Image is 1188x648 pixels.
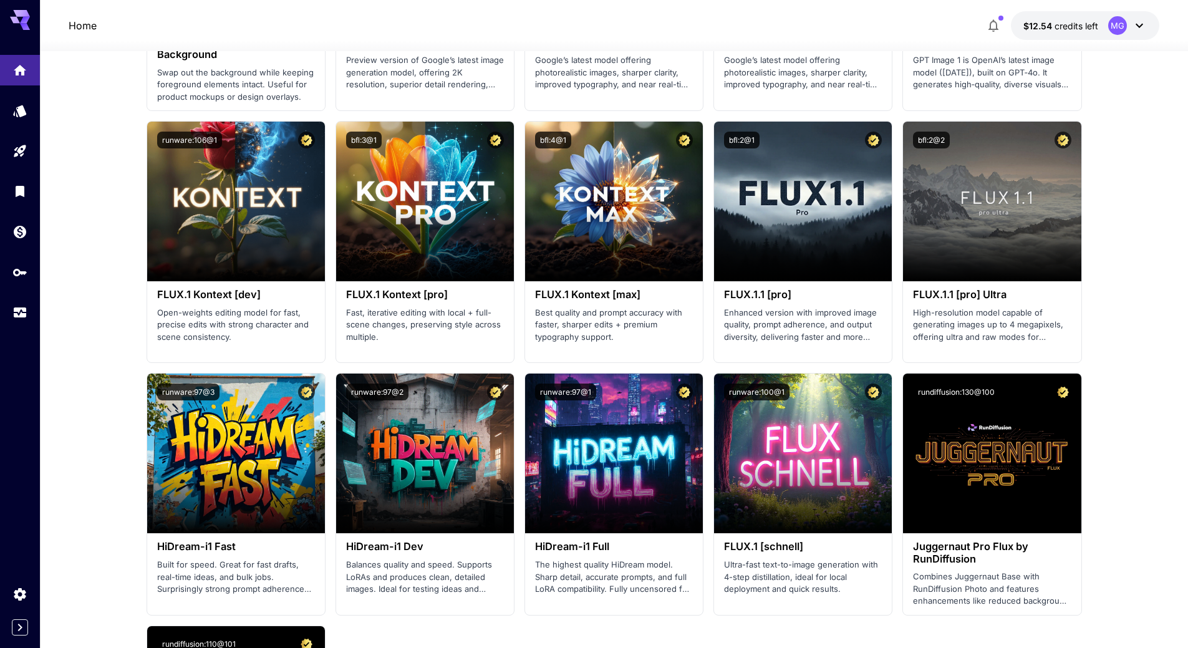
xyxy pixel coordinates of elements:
p: Ultra-fast text-to-image generation with 4-step distillation, ideal for local deployment and quic... [724,559,882,596]
div: Library [12,183,27,199]
img: alt [903,374,1081,533]
button: Expand sidebar [12,619,28,636]
a: Home [69,18,97,33]
img: alt [147,374,325,533]
img: alt [147,122,325,281]
div: Settings [12,586,27,602]
p: Combines Juggernaut Base with RunDiffusion Photo and features enhancements like reduced backgroun... [913,571,1071,607]
p: Enhanced version with improved image quality, prompt adherence, and output diversity, delivering ... [724,307,882,344]
p: Swap out the background while keeping foreground elements intact. Useful for product mockups or d... [157,67,315,104]
button: runware:106@1 [157,132,222,148]
img: alt [714,374,892,533]
div: MG [1108,16,1127,35]
h3: HiDream-i1 Fast [157,541,315,553]
button: Certified Model – Vetted for best performance and includes a commercial license. [487,384,504,400]
div: Playground [12,143,27,159]
button: Certified Model – Vetted for best performance and includes a commercial license. [1055,132,1071,148]
div: API Keys [12,264,27,280]
button: bfl:3@1 [346,132,382,148]
button: runware:97@3 [157,384,220,400]
div: Usage [12,305,27,321]
button: Certified Model – Vetted for best performance and includes a commercial license. [1055,384,1071,400]
button: runware:100@1 [724,384,790,400]
button: runware:97@2 [346,384,408,400]
button: bfl:2@1 [724,132,760,148]
button: Certified Model – Vetted for best performance and includes a commercial license. [865,384,882,400]
img: alt [336,374,514,533]
button: Certified Model – Vetted for best performance and includes a commercial license. [676,132,693,148]
div: Wallet [12,224,27,239]
button: bfl:2@2 [913,132,950,148]
h3: FLUX.1 Kontext [dev] [157,289,315,301]
h3: Juggernaut Pro Flux by RunDiffusion [913,541,1071,564]
img: alt [714,122,892,281]
p: GPT Image 1 is OpenAI’s latest image model ([DATE]), built on GPT‑4o. It generates high‑quality, ... [913,54,1071,91]
button: Certified Model – Vetted for best performance and includes a commercial license. [298,384,315,400]
h3: FLUX.1 Kontext [max] [535,289,693,301]
p: Fast, iterative editing with local + full-scene changes, preserving style across multiple. [346,307,504,344]
img: alt [525,374,703,533]
button: Certified Model – Vetted for best performance and includes a commercial license. [298,132,315,148]
div: $12.5439 [1023,19,1098,32]
div: Home [12,60,27,76]
h3: FLUX.1 [schnell] [724,541,882,553]
p: Balances quality and speed. Supports LoRAs and produces clean, detailed images. Ideal for testing... [346,559,504,596]
h3: FLUX.1.1 [pro] Ultra [913,289,1071,301]
span: $12.54 [1023,21,1055,31]
button: Certified Model – Vetted for best performance and includes a commercial license. [865,132,882,148]
img: alt [525,122,703,281]
button: runware:97@1 [535,384,596,400]
span: credits left [1055,21,1098,31]
h3: HiDream-i1 Full [535,541,693,553]
p: Open-weights editing model for fast, precise edits with strong character and scene consistency. [157,307,315,344]
div: Models [12,100,27,116]
p: The highest quality HiDream model. Sharp detail, accurate prompts, and full LoRA compatibility. F... [535,559,693,596]
button: bfl:4@1 [535,132,571,148]
img: alt [336,122,514,281]
p: Best quality and prompt accuracy with faster, sharper edits + premium typography support. [535,307,693,344]
button: Certified Model – Vetted for best performance and includes a commercial license. [487,132,504,148]
button: Certified Model – Vetted for best performance and includes a commercial license. [676,384,693,400]
button: $12.5439MG [1011,11,1159,40]
img: alt [903,122,1081,281]
p: High-resolution model capable of generating images up to 4 megapixels, offering ultra and raw mod... [913,307,1071,344]
h3: FLUX.1 Kontext [pro] [346,289,504,301]
p: Google’s latest model offering photorealistic images, sharper clarity, improved typography, and n... [724,54,882,91]
h3: HiDream-i1 Dev [346,541,504,553]
p: Preview version of Google’s latest image generation model, offering 2K resolution, superior detai... [346,54,504,91]
p: Built for speed. Great for fast drafts, real-time ideas, and bulk jobs. Surprisingly strong promp... [157,559,315,596]
p: Google’s latest model offering photorealistic images, sharper clarity, improved typography, and n... [535,54,693,91]
nav: breadcrumb [69,18,97,33]
button: rundiffusion:130@100 [913,384,1000,400]
h3: FLUX.1.1 [pro] [724,289,882,301]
